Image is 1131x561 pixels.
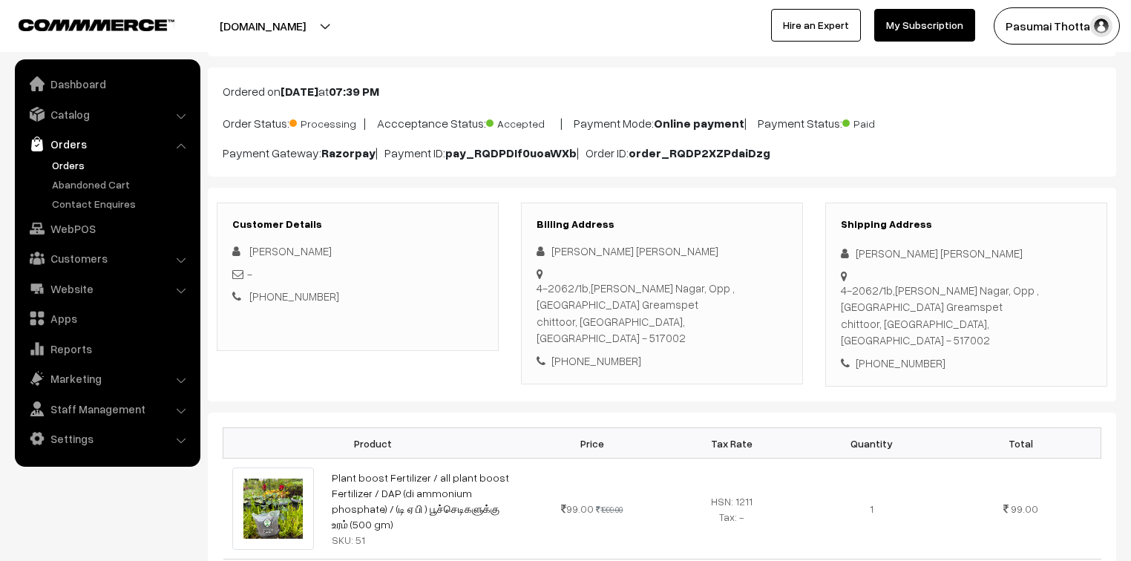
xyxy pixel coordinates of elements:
[19,131,195,157] a: Orders
[537,243,787,260] div: [PERSON_NAME] [PERSON_NAME]
[48,157,195,173] a: Orders
[168,7,358,45] button: [DOMAIN_NAME]
[841,282,1092,349] div: 4-2062/1b,[PERSON_NAME] Nagar, Opp , [GEOGRAPHIC_DATA] Greamspet chittoor, [GEOGRAPHIC_DATA], [GE...
[281,84,318,99] b: [DATE]
[232,218,483,231] h3: Customer Details
[801,428,941,459] th: Quantity
[19,70,195,97] a: Dashboard
[537,352,787,370] div: [PHONE_NUMBER]
[321,145,376,160] b: Razorpay
[537,280,787,347] div: 4-2062/1b,[PERSON_NAME] Nagar, Opp , [GEOGRAPHIC_DATA] Greamspet chittoor, [GEOGRAPHIC_DATA], [GE...
[232,266,483,283] div: -
[629,145,770,160] b: order_RQDP2XZPdaiDzg
[537,218,787,231] h3: Billing Address
[329,84,379,99] b: 07:39 PM
[711,495,753,523] span: HSN: 1211 Tax: -
[19,101,195,128] a: Catalog
[289,112,364,131] span: Processing
[19,245,195,272] a: Customers
[1090,15,1112,37] img: user
[48,177,195,192] a: Abandoned Cart
[841,355,1092,372] div: [PHONE_NUMBER]
[842,112,917,131] span: Paid
[19,215,195,242] a: WebPOS
[522,428,662,459] th: Price
[249,289,339,303] a: [PHONE_NUMBER]
[19,335,195,362] a: Reports
[19,365,195,392] a: Marketing
[19,425,195,452] a: Settings
[19,396,195,422] a: Staff Management
[223,112,1101,132] p: Order Status: | Accceptance Status: | Payment Mode: | Payment Status:
[771,9,861,42] a: Hire an Expert
[223,82,1101,100] p: Ordered on at
[662,428,801,459] th: Tax Rate
[1011,502,1038,515] span: 99.00
[19,275,195,302] a: Website
[19,15,148,33] a: COMMMERCE
[561,502,594,515] span: 99.00
[841,218,1092,231] h3: Shipping Address
[654,116,744,131] b: Online payment
[994,7,1120,45] button: Pasumai Thotta…
[874,9,975,42] a: My Subscription
[486,112,560,131] span: Accepted
[332,471,509,531] a: Plant boost Fertilizer / all plant boost Fertilizer / DAP (di ammonium phosphate) / (டி ஏ பி ) பூ...
[841,245,1092,262] div: [PERSON_NAME] [PERSON_NAME]
[596,505,623,514] strike: 1999.00
[941,428,1101,459] th: Total
[249,244,332,257] span: [PERSON_NAME]
[19,19,174,30] img: COMMMERCE
[870,502,873,515] span: 1
[332,532,514,548] div: SKU: 51
[445,145,577,160] b: pay_RQDPDIf0uoaWXb
[19,305,195,332] a: Apps
[223,428,522,459] th: Product
[223,144,1101,162] p: Payment Gateway: | Payment ID: | Order ID:
[48,196,195,211] a: Contact Enquires
[232,467,314,549] img: 78C882DF-6CDC-4049-9840-3EC6D64048D4.jpeg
